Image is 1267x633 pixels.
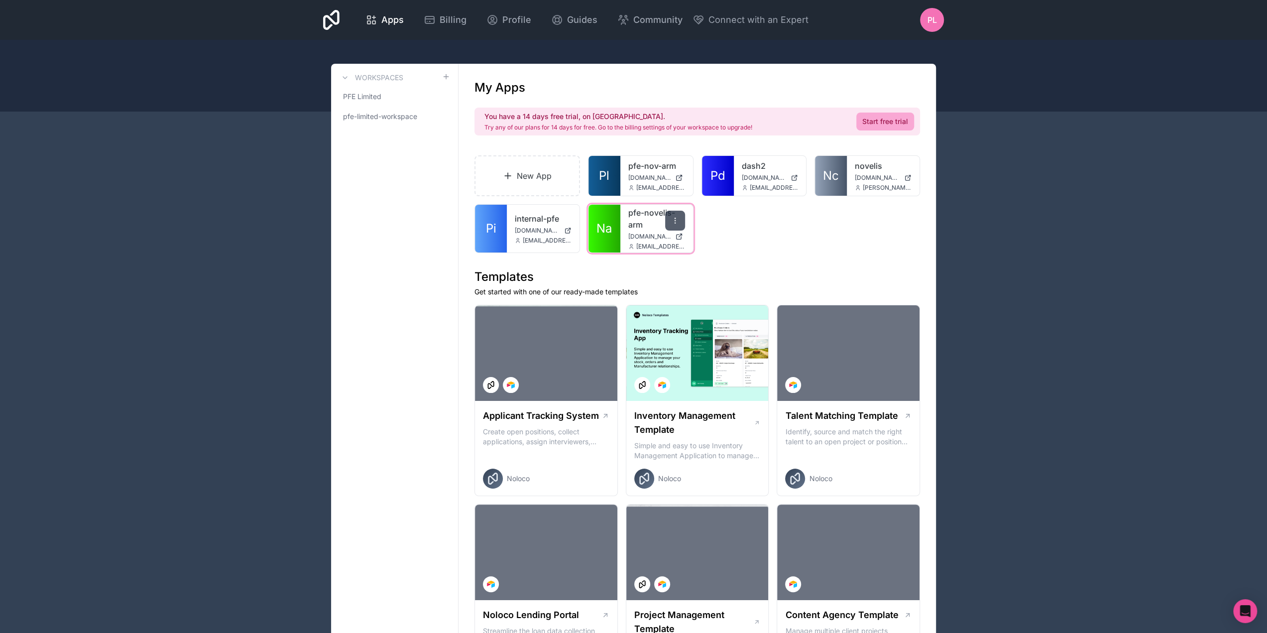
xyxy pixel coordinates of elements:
img: Airtable Logo [789,381,797,389]
span: [EMAIL_ADDRESS][DOMAIN_NAME] [636,243,685,251]
span: [DOMAIN_NAME] [742,174,787,182]
h2: You have a 14 days free trial, on [GEOGRAPHIC_DATA]. [484,112,752,122]
p: Get started with one of our ready-made templates [474,287,920,297]
span: [EMAIL_ADDRESS][DOMAIN_NAME] [523,237,572,245]
span: PL [927,14,937,26]
span: [EMAIL_ADDRESS][DOMAIN_NAME] [750,184,799,192]
span: Pi [486,221,496,237]
span: Noloco [507,474,530,484]
a: dash2 [742,160,799,172]
a: Pl [588,156,620,196]
span: [DOMAIN_NAME] [628,174,671,182]
span: Profile [502,13,531,27]
div: Open Intercom Messenger [1233,599,1257,623]
h1: Templates [474,269,920,285]
span: Billing [440,13,466,27]
span: Na [596,221,612,237]
span: Guides [567,13,597,27]
span: pfe-limited-workspace [343,112,417,122]
a: novelis [855,160,912,172]
h1: Noloco Lending Portal [483,608,579,622]
img: Airtable Logo [487,580,495,588]
span: [DOMAIN_NAME] [628,233,671,241]
a: Pi [475,205,507,253]
span: [DOMAIN_NAME] [515,227,560,235]
a: Community [609,9,691,31]
h3: Workspaces [355,73,403,83]
span: Noloco [658,474,681,484]
img: Airtable Logo [789,580,797,588]
h1: Content Agency Template [785,608,898,622]
span: Apps [381,13,404,27]
span: PFE Limited [343,92,381,102]
a: pfe-nov-arm [628,160,685,172]
p: Try any of our plans for 14 days for free. Go to the billing settings of your workspace to upgrade! [484,124,752,131]
a: Start free trial [856,113,914,130]
a: pfe-novelis-arm [628,207,685,231]
a: Na [588,205,620,253]
span: Pl [599,168,609,184]
h1: Applicant Tracking System [483,409,599,423]
span: Nc [823,168,839,184]
a: Guides [543,9,605,31]
a: Pd [702,156,734,196]
img: Airtable Logo [507,381,515,389]
span: [EMAIL_ADDRESS][DOMAIN_NAME] [636,184,685,192]
span: Noloco [809,474,832,484]
span: Connect with an Expert [708,13,808,27]
a: PFE Limited [339,88,450,106]
a: internal-pfe [515,213,572,225]
p: Simple and easy to use Inventory Management Application to manage your stock, orders and Manufact... [634,441,761,461]
span: [DOMAIN_NAME] [855,174,900,182]
a: [DOMAIN_NAME] [742,174,799,182]
a: Workspaces [339,72,403,84]
h1: Inventory Management Template [634,409,754,437]
a: pfe-limited-workspace [339,108,450,126]
a: Nc [815,156,847,196]
a: [DOMAIN_NAME] [628,233,685,241]
a: [DOMAIN_NAME] [628,174,685,182]
h1: My Apps [474,80,525,96]
a: [DOMAIN_NAME] [855,174,912,182]
span: Community [633,13,683,27]
p: Create open positions, collect applications, assign interviewers, centralise candidate feedback a... [483,427,609,447]
button: Connect with an Expert [692,13,808,27]
a: Billing [416,9,474,31]
p: Identify, source and match the right talent to an open project or position with our Talent Matchi... [785,427,912,447]
a: New App [474,155,580,196]
span: Pd [710,168,725,184]
span: [PERSON_NAME][EMAIL_ADDRESS][DOMAIN_NAME] [863,184,912,192]
img: Airtable Logo [658,381,666,389]
a: [DOMAIN_NAME] [515,227,572,235]
a: Apps [357,9,412,31]
h1: Talent Matching Template [785,409,898,423]
a: Profile [478,9,539,31]
img: Airtable Logo [658,580,666,588]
